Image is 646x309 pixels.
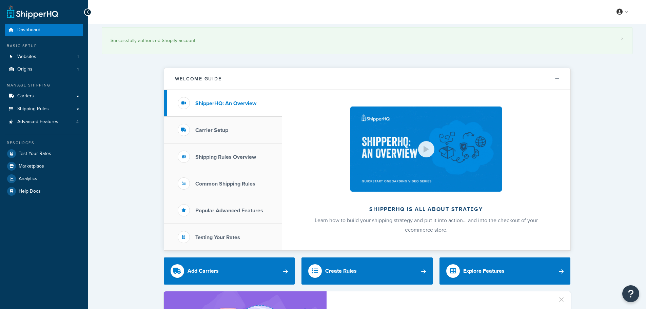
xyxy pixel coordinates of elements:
[5,160,83,172] a: Marketplace
[5,90,83,102] a: Carriers
[300,206,552,212] h2: ShipperHQ is all about strategy
[17,93,34,99] span: Carriers
[195,181,255,187] h3: Common Shipping Rules
[350,107,502,192] img: ShipperHQ is all about strategy
[315,216,538,234] span: Learn how to build your shipping strategy and put it into action… and into the checkout of your e...
[111,36,624,45] div: Successfully authorized Shopify account
[301,257,433,285] a: Create Rules
[195,154,256,160] h3: Shipping Rules Overview
[195,127,228,133] h3: Carrier Setup
[5,173,83,185] a: Analytics
[195,234,240,240] h3: Testing Your Rates
[5,43,83,49] div: Basic Setup
[5,116,83,128] a: Advanced Features4
[77,54,79,60] span: 1
[164,68,570,90] button: Welcome Guide
[463,266,505,276] div: Explore Features
[621,36,624,41] a: ×
[188,266,219,276] div: Add Carriers
[195,100,256,107] h3: ShipperHQ: An Overview
[439,257,571,285] a: Explore Features
[5,103,83,115] a: Shipping Rules
[5,82,83,88] div: Manage Shipping
[19,163,44,169] span: Marketplace
[5,51,83,63] a: Websites1
[5,140,83,146] div: Resources
[19,189,41,194] span: Help Docs
[175,76,222,81] h2: Welcome Guide
[325,266,357,276] div: Create Rules
[5,185,83,197] a: Help Docs
[5,63,83,76] a: Origins1
[5,51,83,63] li: Websites
[19,176,37,182] span: Analytics
[164,257,295,285] a: Add Carriers
[19,151,51,157] span: Test Your Rates
[77,66,79,72] span: 1
[5,116,83,128] li: Advanced Features
[17,66,33,72] span: Origins
[76,119,79,125] span: 4
[5,148,83,160] a: Test Your Rates
[17,119,58,125] span: Advanced Features
[17,106,49,112] span: Shipping Rules
[5,63,83,76] li: Origins
[17,27,40,33] span: Dashboard
[622,285,639,302] button: Open Resource Center
[5,24,83,36] a: Dashboard
[195,208,263,214] h3: Popular Advanced Features
[17,54,36,60] span: Websites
